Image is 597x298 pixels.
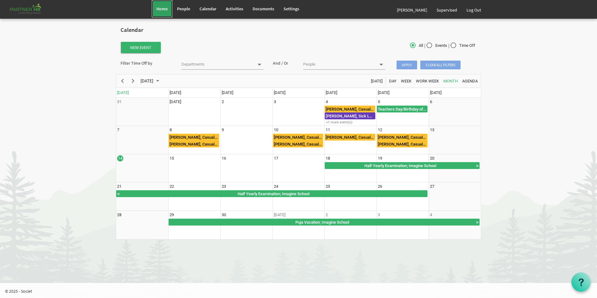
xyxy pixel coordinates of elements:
[116,190,427,197] div: Half Yearly Examination Begin From Thursday, September 18, 2025 at 12:00:00 AM GMT-07:00 Ends At ...
[169,141,219,147] div: [PERSON_NAME], Casual Leave
[117,212,121,218] div: Sunday, September 28, 2025
[442,77,459,85] button: Month
[129,77,137,85] button: Next
[181,60,254,69] input: Departments
[430,90,442,95] span: [DATE]
[430,99,432,105] div: Saturday, September 6, 2025
[121,27,476,33] h2: Calendar
[378,212,380,218] div: Friday, October 3, 2025
[170,155,174,161] div: Monday, September 15, 2025
[273,134,323,141] div: Deepti Mayee Nayak, Casual Leave Begin From Wednesday, September 10, 2025 at 12:00:00 AM GMT-07:0...
[117,90,129,95] span: [DATE]
[388,77,397,85] span: Day
[377,134,427,141] div: Deepti Mayee Nayak, Casual Leave Begin From Friday, September 12, 2025 at 12:00:00 AM GMT-07:00 E...
[388,77,398,85] button: Day
[303,60,375,69] input: People
[326,212,328,218] div: Thursday, October 2, 2025
[326,183,330,190] div: Thursday, September 25, 2025
[120,191,427,197] div: Half Yearly Examination; Imagine School
[222,212,226,218] div: Tuesday, September 30, 2025
[410,43,423,48] span: All
[226,6,243,12] span: Activities
[378,155,382,161] div: Friday, September 19, 2025
[156,6,168,12] span: Home
[117,99,121,105] div: Sunday, August 31, 2025
[370,77,383,85] span: [DATE]
[118,77,127,85] button: Previous
[430,127,434,133] div: Saturday, September 13, 2025
[377,134,427,140] div: [PERSON_NAME], Casual Leave
[121,42,161,53] button: New Event
[170,99,181,105] div: Monday, September 1, 2025
[461,77,478,85] span: Agenda
[400,77,412,85] span: Week
[325,134,375,141] div: Jasaswini Samanta, Casual Leave Begin From Thursday, September 11, 2025 at 12:00:00 AM GMT-07:00 ...
[415,77,440,85] span: Work Week
[117,127,119,133] div: Sunday, September 7, 2025
[462,1,486,19] a: Log Out
[117,74,128,87] div: previous period
[430,155,434,161] div: Saturday, September 20, 2025
[138,74,163,87] div: September 2025
[222,183,226,190] div: Tuesday, September 23, 2025
[377,106,427,112] div: Teachers Day/Birthday of [DEMOGRAPHIC_DATA][PERSON_NAME]
[378,90,389,95] span: [DATE]
[274,90,285,95] span: [DATE]
[170,212,174,218] div: Monday, September 29, 2025
[326,99,328,105] div: Thursday, September 4, 2025
[326,90,337,95] span: [DATE]
[253,6,274,12] span: Documents
[325,106,375,112] div: Manasi Kabi, Casual Leave Begin From Thursday, September 4, 2025 at 12:00:00 AM GMT-07:00 Ends At...
[177,6,190,12] span: People
[169,219,476,225] div: Puja Vacation; Imagine School
[274,99,276,105] div: Wednesday, September 3, 2025
[325,134,375,140] div: [PERSON_NAME], Casual Leave
[284,6,299,12] span: Settings
[415,77,440,85] button: Work Week
[325,162,476,169] div: Half Yearly Examination; Imagine School
[169,134,219,141] div: Manasi Kabi, Casual Leave Begin From Monday, September 8, 2025 at 12:00:00 AM GMT-07:00 Ends At M...
[378,127,382,133] div: Friday, September 12, 2025
[170,90,181,95] span: [DATE]
[274,127,278,133] div: Wednesday, September 10, 2025
[200,6,216,12] span: Calendar
[116,74,481,240] schedule: of September 2025
[274,183,278,190] div: Wednesday, September 24, 2025
[359,41,481,50] div: | |
[377,141,427,147] div: [PERSON_NAME], Casual Leave
[377,141,427,147] div: Manasi Kabi, Casual Leave Begin From Friday, September 12, 2025 at 12:00:00 AM GMT-07:00 Ends At ...
[370,77,384,85] button: Today
[437,7,457,13] span: Supervised
[377,106,427,112] div: Teachers Day/Birthday of Prophet Mohammad Begin From Friday, September 5, 2025 at 12:00:00 AM GMT...
[273,134,323,140] div: [PERSON_NAME], Casual Leave
[326,155,330,161] div: Thursday, September 18, 2025
[325,120,376,125] div: +1 more event(s)
[222,127,224,133] div: Tuesday, September 9, 2025
[169,134,219,140] div: [PERSON_NAME], Casual Leave
[451,43,475,48] span: Time Off
[326,127,330,133] div: Thursday, September 11, 2025
[5,288,597,294] p: © 2025 - Societ
[222,99,224,105] div: Tuesday, September 2, 2025
[273,141,323,147] div: Manasi Kabi, Casual Leave Begin From Wednesday, September 10, 2025 at 12:00:00 AM GMT-07:00 Ends ...
[378,183,382,190] div: Friday, September 26, 2025
[169,141,219,147] div: Deepti Mayee Nayak, Casual Leave Begin From Monday, September 8, 2025 at 12:00:00 AM GMT-07:00 En...
[427,43,447,48] span: Events
[325,113,375,119] div: [PERSON_NAME], Sick Leave
[273,141,323,147] div: [PERSON_NAME], Casual Leave
[140,77,162,85] button: September 2025
[274,155,278,161] div: Wednesday, September 17, 2025
[222,155,226,161] div: Tuesday, September 16, 2025
[128,74,138,87] div: next period
[430,183,434,190] div: Saturday, September 27, 2025
[420,61,461,69] span: Clear all filters
[116,60,177,66] div: Filter Time Off by
[443,77,458,85] span: Month
[397,61,417,69] span: Apply
[169,219,480,226] div: Puja Vacation Begin From Monday, September 29, 2025 at 12:00:00 AM GMT-07:00 Ends At Wednesday, O...
[117,155,123,161] div: Sunday, September 14, 2025
[170,127,172,133] div: Monday, September 8, 2025
[432,1,462,19] a: Supervised
[274,212,285,218] div: Wednesday, October 1, 2025
[170,183,174,190] div: Monday, September 22, 2025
